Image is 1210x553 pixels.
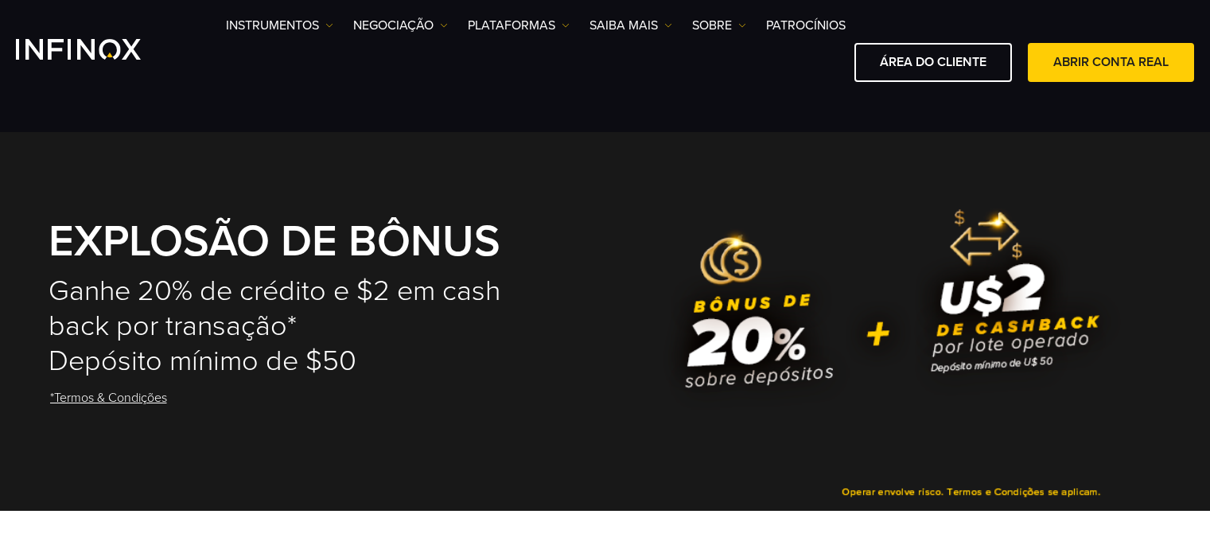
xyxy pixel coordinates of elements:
[353,16,448,35] a: NEGOCIAÇÃO
[854,43,1012,82] a: ÁREA DO CLIENTE
[1028,43,1194,82] a: ABRIR CONTA REAL
[49,379,169,418] a: *Termos & Condições
[49,274,516,379] h2: Ganhe 20% de crédito e $2 em cash back por transação* Depósito mínimo de $50
[16,39,178,60] a: INFINOX Logo
[589,16,672,35] a: Saiba mais
[49,216,500,268] strong: EXPLOSÃO DE BÔNUS
[226,16,333,35] a: Instrumentos
[468,16,570,35] a: PLATAFORMAS
[692,16,746,35] a: SOBRE
[766,16,846,35] a: Patrocínios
